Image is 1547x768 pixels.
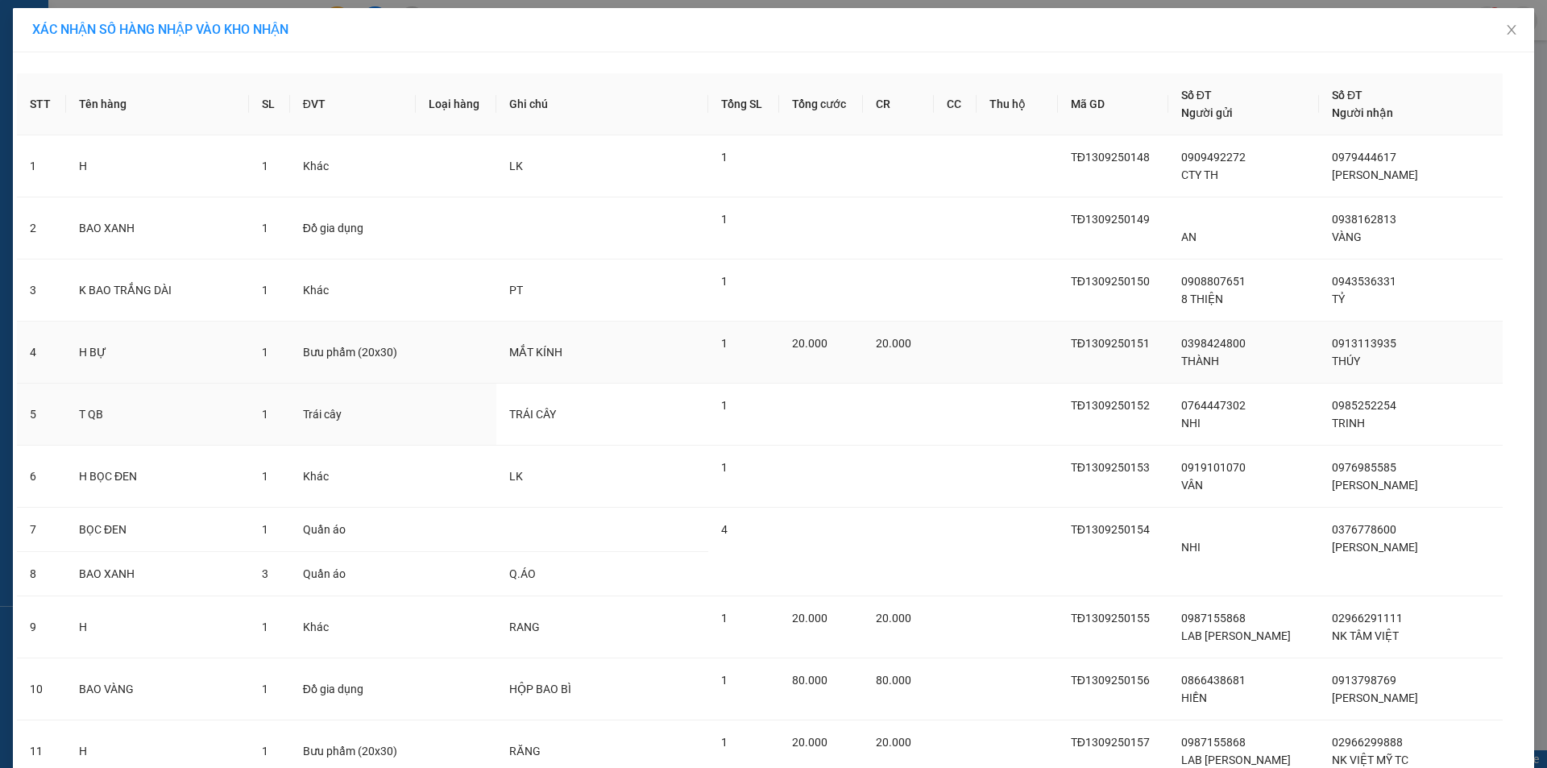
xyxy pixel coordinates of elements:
span: 1 [721,612,728,625]
span: 20.000 [876,612,911,625]
th: Mã GD [1058,73,1168,135]
td: 10 [17,658,66,720]
span: 0976985585 [1332,461,1396,474]
td: 5 [17,384,66,446]
span: 1 [262,346,268,359]
td: K BAO TRẮNG DÀI [66,259,249,322]
td: 8 [17,552,66,596]
th: ĐVT [290,73,417,135]
td: Khác [290,135,417,197]
td: Trái cây [290,384,417,446]
td: Đồ gia dụng [290,658,417,720]
td: Quần áo [290,552,417,596]
td: Khác [290,446,417,508]
span: 1 [721,337,728,350]
td: 6 [17,446,66,508]
span: MẮT KÍNH [509,346,562,359]
span: 1 [262,621,268,633]
span: RANG [509,621,540,633]
button: Close [1489,8,1534,53]
td: Quần áo [290,508,417,552]
td: BAO XANH [66,552,249,596]
span: TĐ1309250157 [1071,736,1150,749]
span: HIỀN [1181,691,1207,704]
span: Số ĐT [1332,89,1362,102]
span: LK [509,470,523,483]
td: BAO VÀNG [66,658,249,720]
span: 0985252254 [1332,399,1396,412]
td: Đồ gia dụng [290,197,417,259]
td: Khác [290,596,417,658]
td: H BỌC ĐEN [66,446,249,508]
td: T QB [66,384,249,446]
span: TĐ1309250152 [1071,399,1150,412]
span: THÚY [1332,355,1360,367]
td: BỌC ĐEN [66,508,249,552]
span: TRINH [1332,417,1365,430]
th: Thu hộ [977,73,1058,135]
span: VÀNG [1332,230,1362,243]
span: Số ĐT [1181,89,1212,102]
td: 7 [17,508,66,552]
span: 0866438681 [1181,674,1246,687]
span: 20.000 [876,736,911,749]
span: TĐ1309250155 [1071,612,1150,625]
th: Tổng SL [708,73,778,135]
span: [PERSON_NAME] [1332,168,1418,181]
span: 0376778600 [1332,523,1396,536]
span: 0987155868 [1181,736,1246,749]
td: H [66,596,249,658]
span: 0909492272 [1181,151,1246,164]
span: XÁC NHẬN SỐ HÀNG NHẬP VÀO KHO NHẬN [32,22,288,37]
span: TĐ1309250153 [1071,461,1150,474]
th: SL [249,73,289,135]
span: 1 [262,160,268,172]
span: close [1505,23,1518,36]
th: Ghi chú [496,73,708,135]
span: LK [509,160,523,172]
span: 20.000 [792,337,827,350]
span: 0943536331 [1332,275,1396,288]
span: 1 [721,151,728,164]
span: 20.000 [792,612,827,625]
span: 20.000 [876,337,911,350]
span: 1 [262,284,268,297]
td: 1 [17,135,66,197]
span: [PERSON_NAME] [1332,541,1418,554]
span: 1 [721,674,728,687]
span: PT [509,284,523,297]
th: CR [863,73,934,135]
span: 1 [721,213,728,226]
span: TRÁI CÂY [509,408,556,421]
span: NK TÂM VIỆT [1332,629,1399,642]
span: 8 THIỆN [1181,293,1223,305]
span: 0938162813 [1332,213,1396,226]
span: TĐ1309250150 [1071,275,1150,288]
span: 1 [721,275,728,288]
span: 1 [721,736,728,749]
span: 0764447302 [1181,399,1246,412]
span: 0987155868 [1181,612,1246,625]
span: 02966299888 [1332,736,1403,749]
span: 0913798769 [1332,674,1396,687]
span: LAB [PERSON_NAME] [1181,753,1291,766]
td: BAO XANH [66,197,249,259]
span: 80.000 [876,674,911,687]
span: 20.000 [792,736,827,749]
span: HỘP BAO BÌ [509,683,571,695]
span: CTY TH [1181,168,1218,181]
td: H BỰ [66,322,249,384]
span: 1 [721,399,728,412]
span: VÂN [1181,479,1203,492]
span: Người nhận [1332,106,1393,119]
span: 1 [262,745,268,758]
span: [PERSON_NAME] [1332,479,1418,492]
span: RĂNG [509,745,540,758]
th: CC [934,73,977,135]
span: 1 [262,523,268,536]
td: 9 [17,596,66,658]
span: 80.000 [792,674,827,687]
span: TĐ1309250151 [1071,337,1150,350]
span: 0919101070 [1181,461,1246,474]
td: 4 [17,322,66,384]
